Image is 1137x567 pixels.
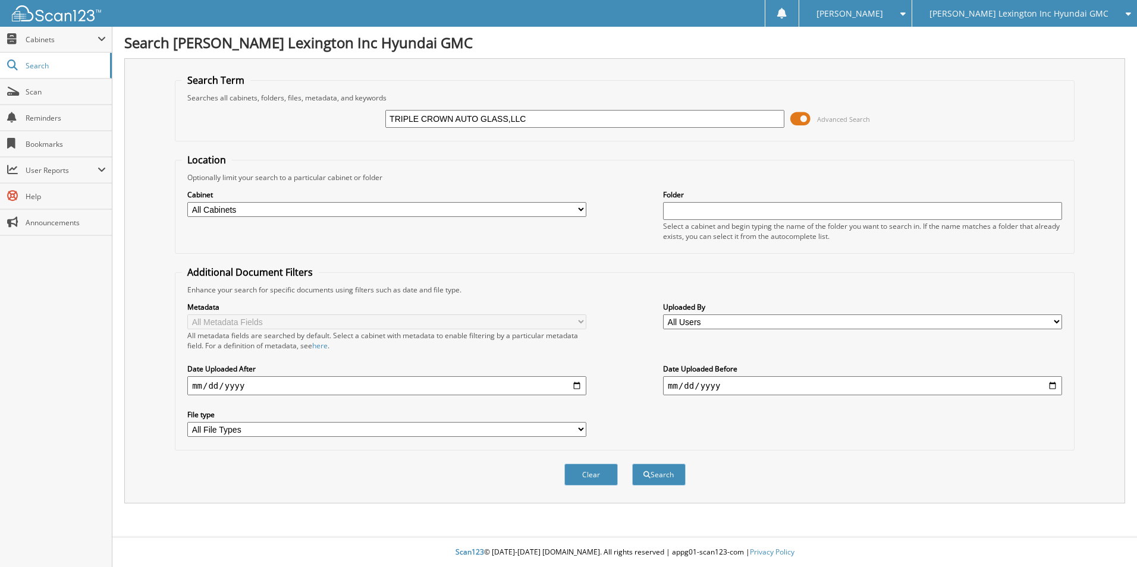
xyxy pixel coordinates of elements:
[187,409,586,420] label: File type
[187,376,586,395] input: start
[663,376,1062,395] input: end
[181,153,232,166] legend: Location
[663,364,1062,374] label: Date Uploaded Before
[181,74,250,87] legend: Search Term
[181,285,1068,295] div: Enhance your search for specific documents using filters such as date and file type.
[750,547,794,557] a: Privacy Policy
[124,33,1125,52] h1: Search [PERSON_NAME] Lexington Inc Hyundai GMC
[12,5,101,21] img: scan123-logo-white.svg
[817,115,870,124] span: Advanced Search
[663,302,1062,312] label: Uploaded By
[26,61,104,71] span: Search
[26,34,98,45] span: Cabinets
[112,538,1137,567] div: © [DATE]-[DATE] [DOMAIN_NAME]. All rights reserved | appg01-scan123-com |
[26,87,106,97] span: Scan
[929,10,1108,17] span: [PERSON_NAME] Lexington Inc Hyundai GMC
[312,341,328,351] a: here
[663,190,1062,200] label: Folder
[632,464,686,486] button: Search
[187,330,586,351] div: All metadata fields are searched by default. Select a cabinet with metadata to enable filtering b...
[456,547,484,557] span: Scan123
[181,172,1068,182] div: Optionally limit your search to a particular cabinet or folder
[181,266,319,279] legend: Additional Document Filters
[26,165,98,175] span: User Reports
[187,190,586,200] label: Cabinet
[26,139,106,149] span: Bookmarks
[816,10,883,17] span: [PERSON_NAME]
[181,93,1068,103] div: Searches all cabinets, folders, files, metadata, and keywords
[26,218,106,228] span: Announcements
[564,464,618,486] button: Clear
[187,364,586,374] label: Date Uploaded After
[26,191,106,201] span: Help
[663,221,1062,241] div: Select a cabinet and begin typing the name of the folder you want to search in. If the name match...
[1078,510,1137,567] iframe: Chat Widget
[26,113,106,123] span: Reminders
[187,302,586,312] label: Metadata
